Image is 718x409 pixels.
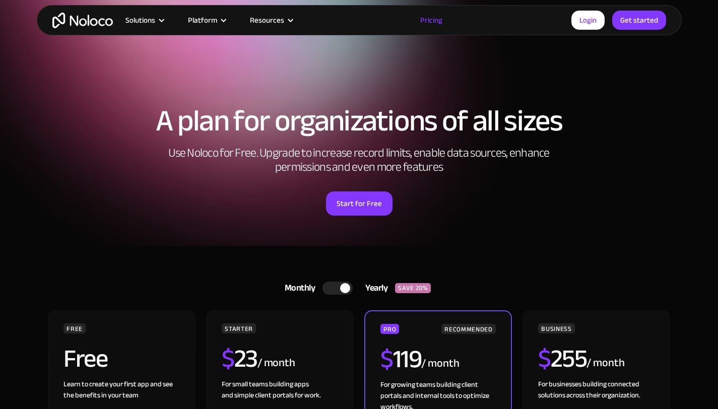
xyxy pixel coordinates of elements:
div: Monthly [272,281,323,296]
span: $ [380,335,393,383]
div: / month [586,355,624,371]
div: / month [257,355,295,371]
div: FREE [63,323,86,333]
a: Login [571,11,605,30]
a: Get started [612,11,666,30]
h2: Use Noloco for Free. Upgrade to increase record limits, enable data sources, enhance permissions ... [158,146,561,174]
div: / month [421,356,459,372]
div: STARTER [222,323,255,333]
h2: 255 [538,346,586,371]
div: SAVE 20% [395,283,431,293]
h2: 119 [380,347,421,372]
div: Resources [237,14,304,27]
span: $ [538,335,551,382]
div: PRO [380,324,399,334]
h2: 23 [222,346,257,371]
div: Solutions [113,14,175,27]
span: $ [222,335,234,382]
h2: Free [63,346,107,371]
div: BUSINESS [538,323,574,333]
a: Start for Free [326,191,393,216]
div: Platform [188,14,217,27]
a: Pricing [408,14,455,27]
a: home [52,13,113,28]
div: RECOMMENDED [441,324,495,334]
div: Resources [250,14,284,27]
h1: A plan for organizations of all sizes [47,106,672,136]
div: Solutions [125,14,155,27]
div: Platform [175,14,237,27]
div: Yearly [353,281,395,296]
